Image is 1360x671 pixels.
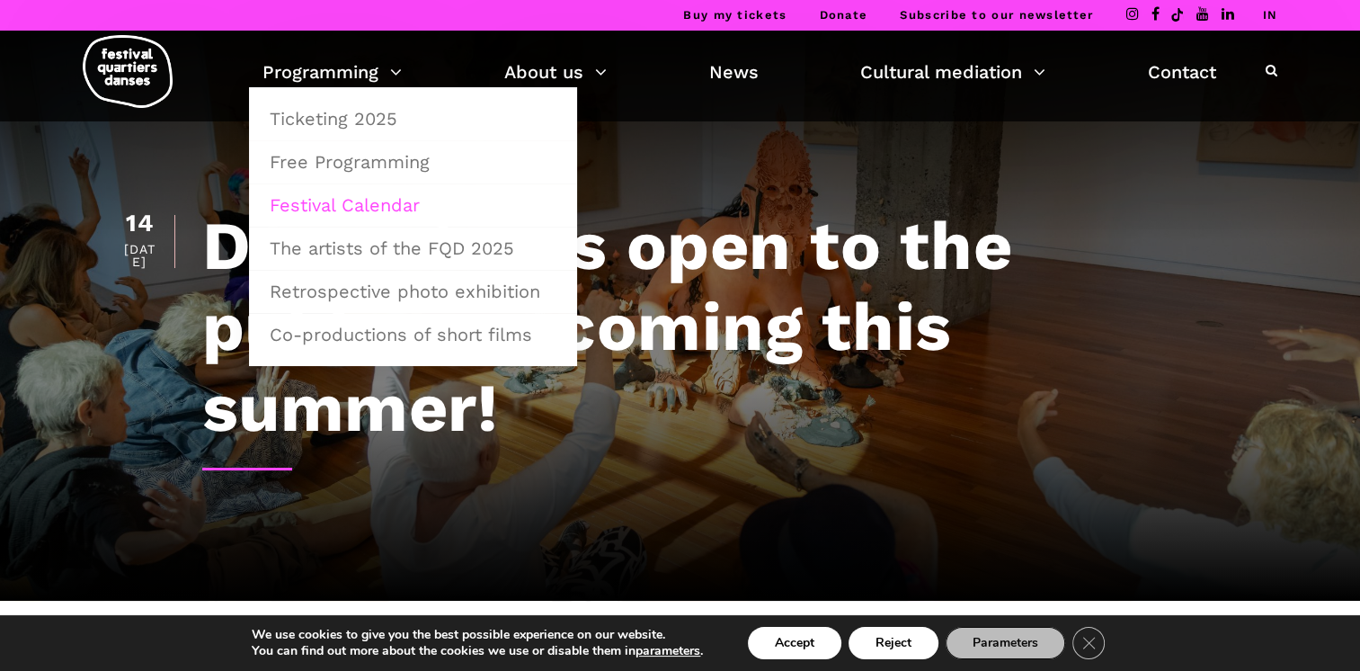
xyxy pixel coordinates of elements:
button: Reject [849,627,938,659]
a: Festival Calendar [259,184,567,226]
a: Programming [262,57,402,87]
button: Parameters [946,627,1065,659]
font: . [700,642,703,659]
button: parameters [636,643,700,659]
a: Ticketing 2025 [259,98,567,139]
a: Co-productions of short films [259,314,567,355]
button: Accept [748,627,841,659]
div: 14 [123,211,156,236]
h1: Dance tours open to the public are coming this summer! [202,205,1238,448]
a: Cultural mediation [860,57,1045,87]
a: Donate [819,8,867,22]
p: We use cookies to give you the best possible experience on our website. [252,627,703,643]
a: IN [1262,8,1277,22]
img: logo-fqd-med [83,35,173,108]
a: The artists of the FQD 2025 [259,228,567,269]
a: Buy my tickets [683,8,787,22]
a: News [709,57,759,87]
a: About us [504,57,607,87]
div: [DATE] [123,243,156,268]
font: You can find out more about the cookies we use or disable them in [252,642,636,659]
a: Free Programming [259,141,567,183]
a: Subscribe to our newsletter [900,8,1093,22]
a: Contact [1148,57,1216,87]
button: Close GDPR Cookie Banner [1072,627,1105,659]
a: Retrospective photo exhibition [259,271,567,312]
